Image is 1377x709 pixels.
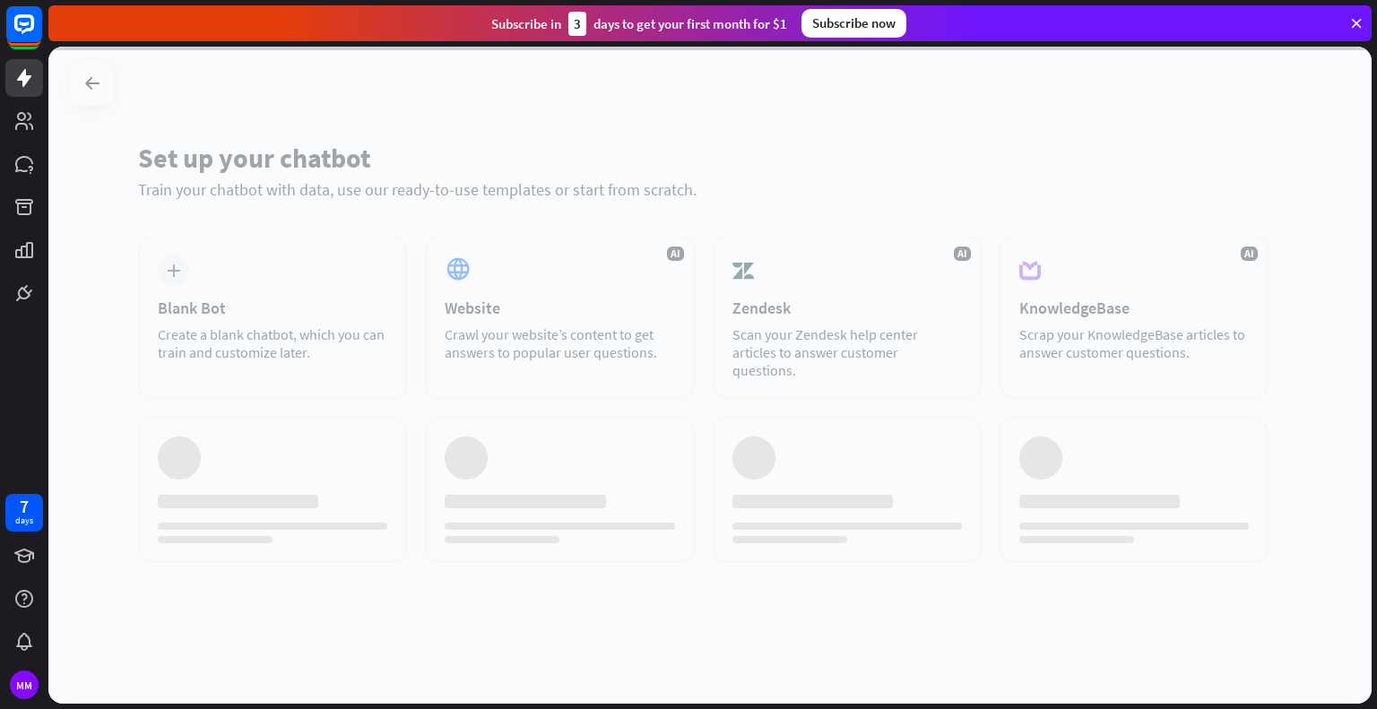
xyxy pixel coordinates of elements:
div: 7 [20,498,29,514]
a: 7 days [5,494,43,532]
div: Subscribe now [801,9,906,38]
div: Subscribe in days to get your first month for $1 [491,12,787,36]
div: MM [10,670,39,699]
div: 3 [568,12,586,36]
div: days [15,514,33,527]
